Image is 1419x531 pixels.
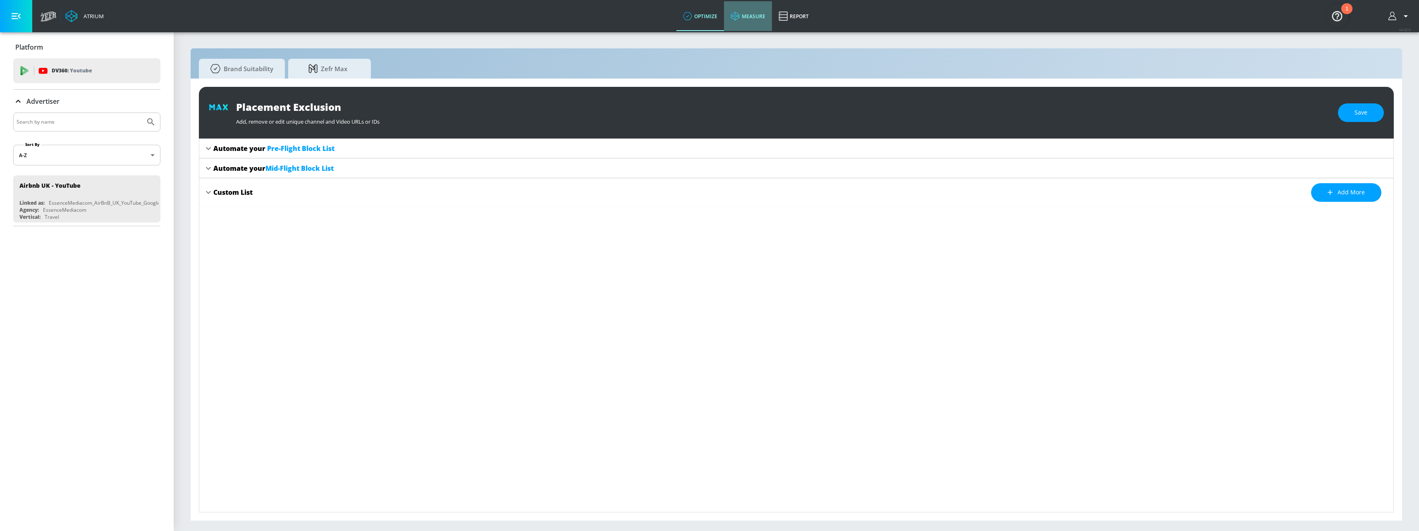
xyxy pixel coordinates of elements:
div: 1 [1345,9,1348,19]
button: Save [1338,103,1384,122]
div: Platform [13,36,160,59]
span: v 4.32.0 [1399,27,1411,32]
label: Sort By [24,142,41,147]
nav: list of Advertiser [13,172,160,226]
button: Open Resource Center, 1 new notification [1326,4,1349,27]
a: Report [772,1,815,31]
div: Airbnb UK - YouTubeLinked as:EssenceMediacom_AirBnB_UK_YouTube_GoogleAdsAgency:EssenceMediacomVer... [13,175,160,222]
span: Add more [1328,187,1365,198]
div: Atrium [80,12,104,20]
p: Youtube [70,66,92,75]
div: Placement Exclusion [236,100,1330,114]
div: Advertiser [13,112,160,226]
span: Mid-Flight Block List [265,164,334,173]
div: Automate your [213,164,334,173]
div: Travel [45,213,59,220]
div: Add, remove or edit unique channel and Video URLs or IDs [236,114,1330,125]
span: Save [1354,108,1367,118]
div: DV360: Youtube [13,58,160,83]
a: Atrium [65,10,104,22]
div: A-Z [13,145,160,165]
div: Linked as: [19,199,45,206]
button: Add more [1311,183,1381,202]
div: Automate your [213,144,334,153]
span: Zefr Max [296,59,359,79]
span: Brand Suitability [207,59,273,79]
div: Airbnb UK - YouTube [19,182,81,189]
p: DV360: [52,66,92,75]
div: EssenceMediacom_AirBnB_UK_YouTube_GoogleAds [49,199,169,206]
input: Search by name [17,117,142,127]
a: optimize [676,1,724,31]
div: Vertical: [19,213,41,220]
div: Custom ListAdd more [199,178,1393,207]
div: EssenceMediacom [43,206,86,213]
a: measure [724,1,772,31]
p: Platform [15,43,43,52]
span: Pre-Flight Block List [267,144,334,153]
div: Automate yourMid-Flight Block List [199,158,1393,178]
div: Agency: [19,206,39,213]
p: Advertiser [26,97,60,106]
div: Advertiser [13,90,160,113]
div: Custom List [213,188,253,197]
div: Automate your Pre-Flight Block List [199,139,1393,158]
